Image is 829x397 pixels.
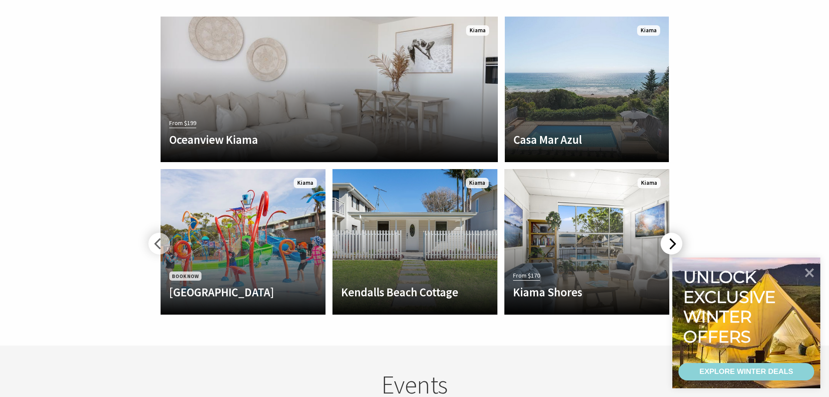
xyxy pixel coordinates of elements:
h4: [GEOGRAPHIC_DATA] [169,285,292,299]
h4: Casa Mar Azul [514,132,635,146]
div: EXPLORE WINTER DEALS [699,363,793,380]
a: From $170 Kiama Shores Kiama [504,169,669,315]
a: Another Image Used Kendalls Beach Cottage Kiama [332,169,497,315]
span: Kiama [466,178,489,189]
span: From $170 [513,271,540,281]
h4: Kiama Shores [513,285,636,299]
a: Another Image Used Casa Mar Azul Kiama [505,17,669,162]
span: Book Now [169,271,201,281]
span: From $199 [169,118,196,128]
div: Unlock exclusive winter offers [683,267,779,346]
span: Kiama [637,25,660,36]
a: EXPLORE WINTER DEALS [678,363,814,380]
h4: Kendalls Beach Cottage [341,285,464,299]
span: Kiama [638,178,661,189]
span: Kiama [294,178,317,189]
a: From $199 Oceanview Kiama Kiama [161,17,498,162]
span: Kiama [466,25,489,36]
h4: Oceanview Kiama [169,132,439,146]
a: Book Now [GEOGRAPHIC_DATA] Kiama [161,169,326,315]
